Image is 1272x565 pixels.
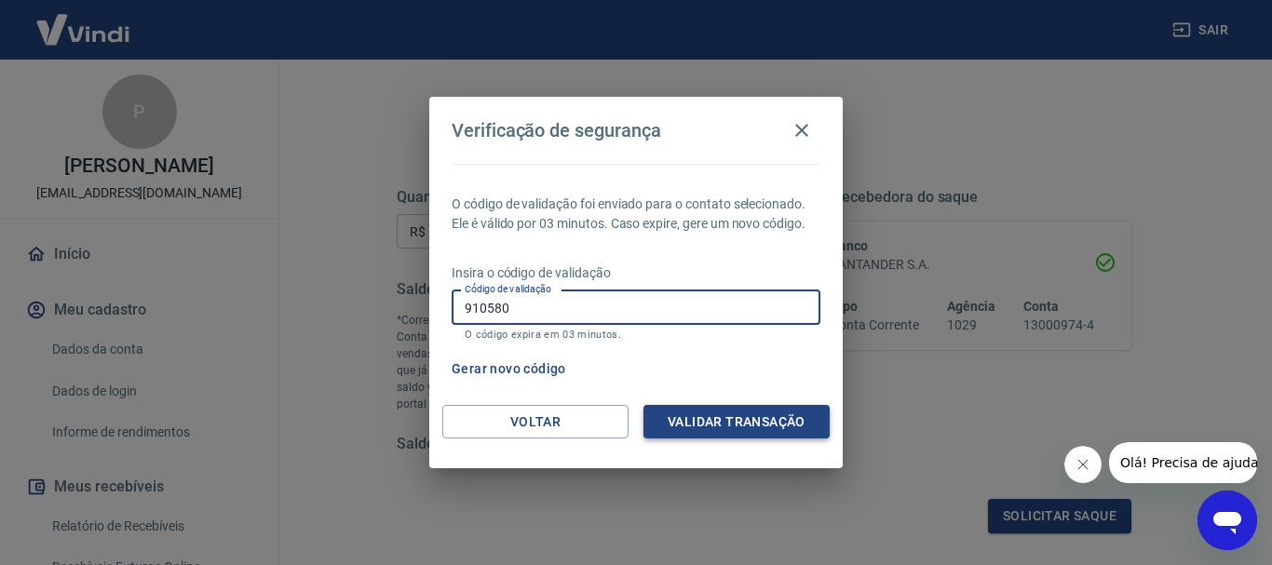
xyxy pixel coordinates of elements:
iframe: Fechar mensagem [1064,446,1102,483]
p: Insira o código de validação [452,263,820,283]
button: Voltar [442,405,629,439]
label: Código de validação [465,282,551,296]
p: O código expira em 03 minutos. [465,329,807,341]
iframe: Botão para abrir a janela de mensagens [1198,491,1257,550]
button: Gerar novo código [444,352,574,386]
h4: Verificação de segurança [452,119,661,141]
span: Olá! Precisa de ajuda? [11,13,156,28]
button: Validar transação [643,405,830,439]
p: O código de validação foi enviado para o contato selecionado. Ele é válido por 03 minutos. Caso e... [452,195,820,234]
iframe: Mensagem da empresa [1109,442,1257,483]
